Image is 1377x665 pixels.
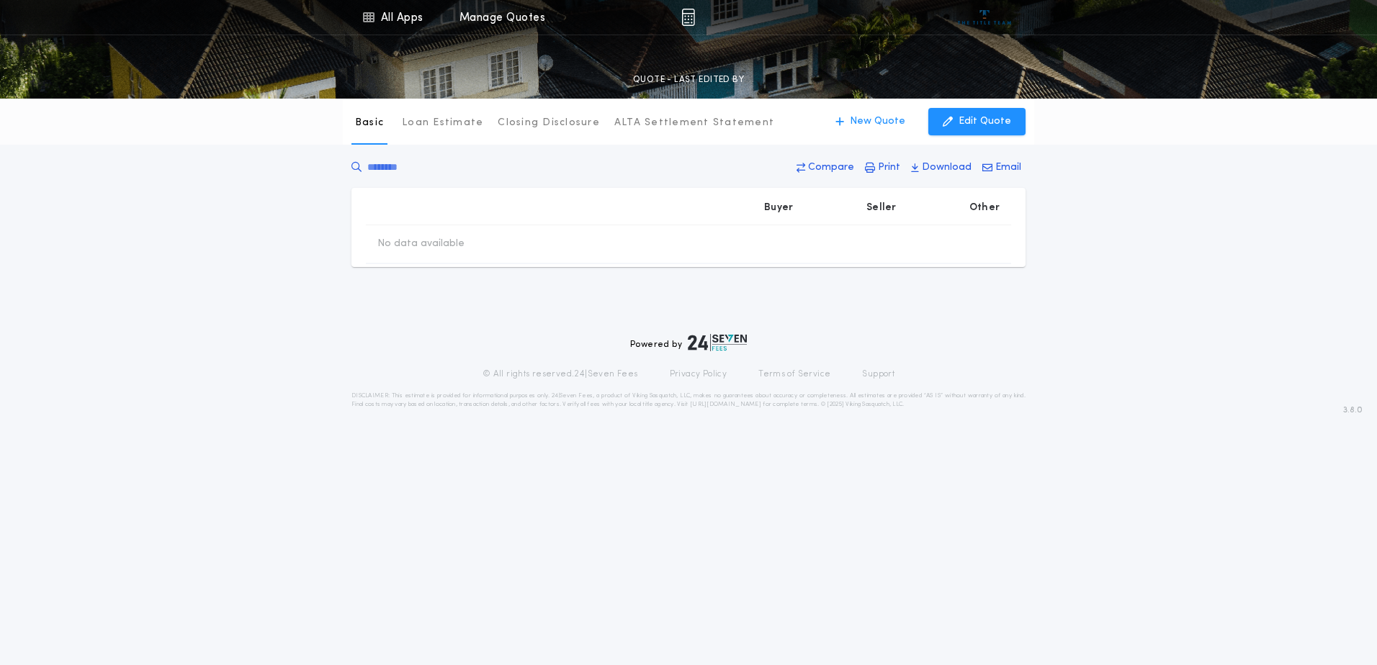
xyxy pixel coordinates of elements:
[764,201,793,215] p: Buyer
[633,73,744,87] p: QUOTE - LAST EDITED BY
[681,9,695,26] img: img
[630,334,747,351] div: Powered by
[958,10,1012,24] img: vs-icon
[688,334,747,351] img: logo
[366,225,476,263] td: No data available
[792,155,858,181] button: Compare
[850,114,905,129] p: New Quote
[862,368,894,380] a: Support
[1343,404,1363,417] span: 3.8.0
[978,155,1026,181] button: Email
[959,114,1011,129] p: Edit Quote
[969,201,1000,215] p: Other
[670,368,727,380] a: Privacy Policy
[808,160,854,175] p: Compare
[483,368,638,380] p: © All rights reserved. 24|Seven Fees
[878,160,900,175] p: Print
[861,155,905,181] button: Print
[351,392,1026,409] p: DISCLAIMER: This estimate is provided for informational purposes only. 24|Seven Fees, a product o...
[690,402,761,407] a: [URL][DOMAIN_NAME]
[907,155,976,181] button: Download
[821,108,920,135] button: New Quote
[995,160,1021,175] p: Email
[758,368,830,380] a: Terms of Service
[355,116,384,130] p: Basic
[866,201,897,215] p: Seller
[402,116,483,130] p: Loan Estimate
[614,116,774,130] p: ALTA Settlement Statement
[928,108,1026,135] button: Edit Quote
[498,116,600,130] p: Closing Disclosure
[922,160,972,175] p: Download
